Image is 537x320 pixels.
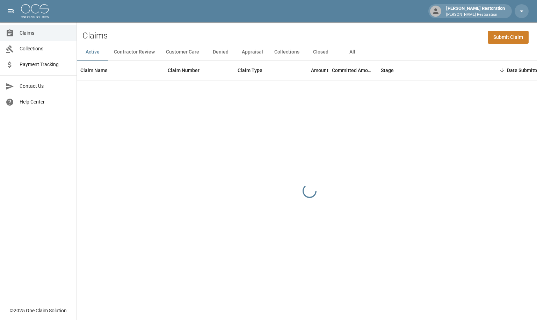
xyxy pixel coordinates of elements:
[10,307,67,314] div: © 2025 One Claim Solution
[164,61,234,80] div: Claim Number
[488,31,529,44] a: Submit Claim
[77,44,537,61] div: dynamic tabs
[336,44,368,61] button: All
[108,44,160,61] button: Contractor Review
[497,65,507,75] button: Sort
[286,61,332,80] div: Amount
[381,61,394,80] div: Stage
[305,44,336,61] button: Closed
[269,44,305,61] button: Collections
[4,4,18,18] button: open drawer
[21,4,49,18] img: ocs-logo-white-transparent.png
[80,61,108,80] div: Claim Name
[77,61,164,80] div: Claim Name
[168,61,199,80] div: Claim Number
[160,44,205,61] button: Customer Care
[234,61,286,80] div: Claim Type
[20,45,71,52] span: Collections
[20,29,71,37] span: Claims
[311,61,328,80] div: Amount
[332,61,374,80] div: Committed Amount
[332,61,377,80] div: Committed Amount
[446,12,505,18] p: [PERSON_NAME] Restoration
[238,61,262,80] div: Claim Type
[236,44,269,61] button: Appraisal
[377,61,482,80] div: Stage
[20,61,71,68] span: Payment Tracking
[20,83,71,90] span: Contact Us
[205,44,236,61] button: Denied
[20,98,71,106] span: Help Center
[82,31,108,41] h2: Claims
[77,44,108,61] button: Active
[443,5,508,17] div: [PERSON_NAME] Restoration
